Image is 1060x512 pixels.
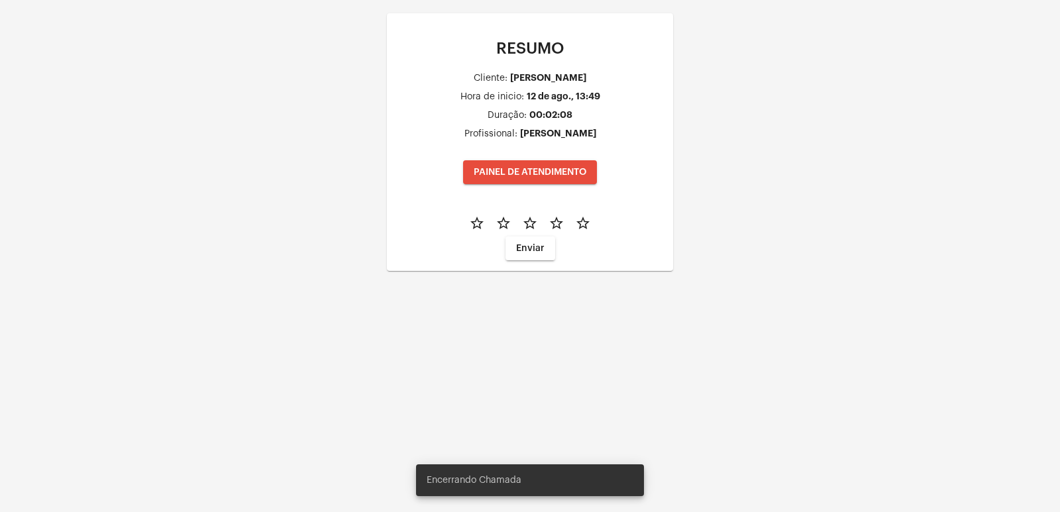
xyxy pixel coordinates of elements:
[463,160,597,184] button: PAINEL DE ATENDIMENTO
[460,92,524,102] div: Hora de inicio:
[516,244,545,253] span: Enviar
[464,129,517,139] div: Profissional:
[505,236,555,260] button: Enviar
[575,215,591,231] mat-icon: star_border
[427,474,521,487] span: Encerrando Chamada
[469,215,485,231] mat-icon: star_border
[520,128,596,138] div: [PERSON_NAME]
[488,111,527,121] div: Duração:
[529,110,572,120] div: 00:02:08
[549,215,564,231] mat-icon: star_border
[496,215,511,231] mat-icon: star_border
[474,74,507,83] div: Cliente:
[397,40,662,57] p: RESUMO
[527,91,600,101] div: 12 de ago., 13:49
[510,73,586,83] div: [PERSON_NAME]
[474,168,586,177] span: PAINEL DE ATENDIMENTO
[522,215,538,231] mat-icon: star_border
